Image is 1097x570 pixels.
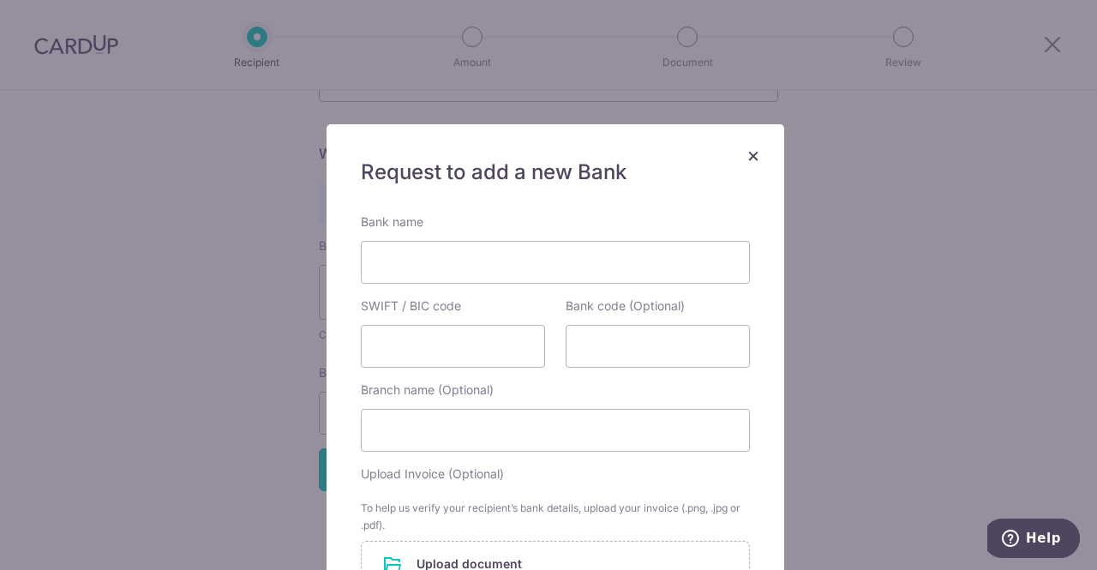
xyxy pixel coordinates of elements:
[39,12,74,27] span: Help
[743,145,764,165] button: Close
[987,519,1080,561] iframe: Opens a widget where you can find more information
[361,297,461,315] label: SWIFT / BIC code
[361,381,494,399] label: Branch name (Optional)
[361,159,750,186] h5: Request to add a new Bank
[746,142,760,167] span: ×
[361,465,504,483] label: Upload Invoice (Optional)
[361,213,423,231] label: Bank name
[566,297,685,315] label: Bank code (Optional)
[361,500,750,534] div: To help us verify your recipient’s bank details, upload your invoice (.png, .jpg or .pdf).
